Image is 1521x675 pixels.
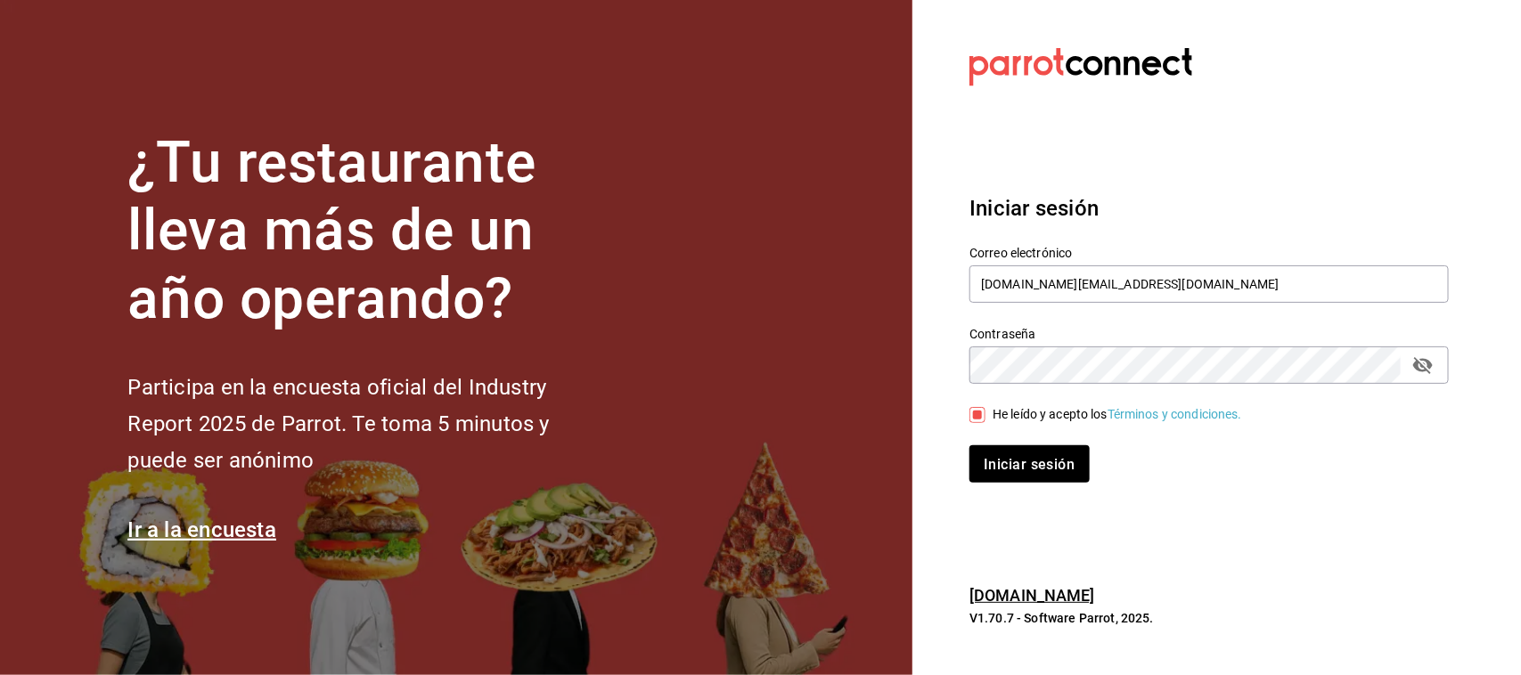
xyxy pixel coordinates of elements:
[969,586,1095,605] a: [DOMAIN_NAME]
[969,611,1154,625] font: V1.70.7 - Software Parrot, 2025.
[993,407,1108,421] font: He leído y acepto los
[127,517,276,542] a: Ir a la encuesta
[127,375,549,473] font: Participa en la encuesta oficial del Industry Report 2025 de Parrot. Te toma 5 minutos y puede se...
[969,265,1449,303] input: Ingresa tu correo electrónico
[969,196,1099,221] font: Iniciar sesión
[127,129,536,333] font: ¿Tu restaurante lleva más de un año operando?
[969,246,1072,260] font: Correo electrónico
[1408,350,1438,380] button: campo de contraseña
[984,456,1075,473] font: Iniciar sesión
[969,327,1035,341] font: Contraseña
[1108,407,1242,421] a: Términos y condiciones.
[969,445,1089,483] button: Iniciar sesión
